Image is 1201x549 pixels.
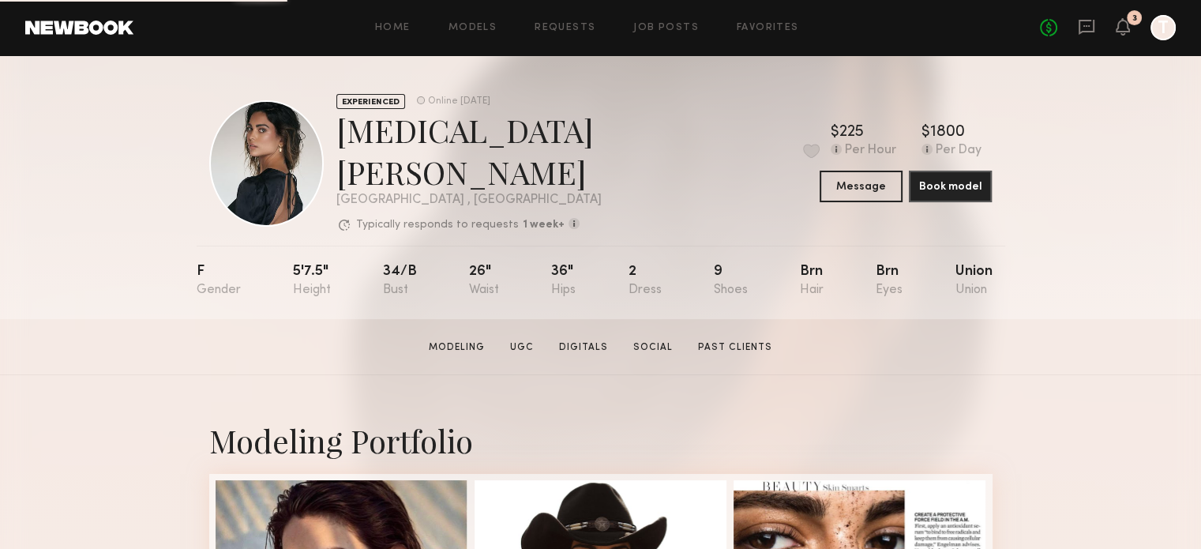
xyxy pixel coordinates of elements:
[551,265,576,297] div: 36"
[845,144,896,158] div: Per Hour
[553,340,614,355] a: Digitals
[422,340,491,355] a: Modeling
[921,125,930,141] div: $
[375,23,411,33] a: Home
[336,94,405,109] div: EXPERIENCED
[336,109,820,193] div: [MEDICAL_DATA][PERSON_NAME]
[936,144,981,158] div: Per Day
[428,96,490,107] div: Online [DATE]
[909,171,992,202] button: Book model
[209,419,993,461] div: Modeling Portfolio
[627,340,679,355] a: Social
[1132,14,1137,23] div: 3
[448,23,497,33] a: Models
[633,23,699,33] a: Job Posts
[293,265,331,297] div: 5'7.5"
[629,265,662,297] div: 2
[800,265,824,297] div: Brn
[876,265,903,297] div: Brn
[1150,15,1176,40] a: T
[504,340,540,355] a: UGC
[820,171,903,202] button: Message
[383,265,417,297] div: 34/b
[839,125,864,141] div: 225
[831,125,839,141] div: $
[469,265,499,297] div: 26"
[737,23,799,33] a: Favorites
[714,265,748,297] div: 9
[930,125,965,141] div: 1800
[692,340,779,355] a: Past Clients
[535,23,595,33] a: Requests
[356,220,519,231] p: Typically responds to requests
[197,265,241,297] div: F
[523,220,565,231] b: 1 week+
[336,194,820,207] div: [GEOGRAPHIC_DATA] , [GEOGRAPHIC_DATA]
[955,265,992,297] div: Union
